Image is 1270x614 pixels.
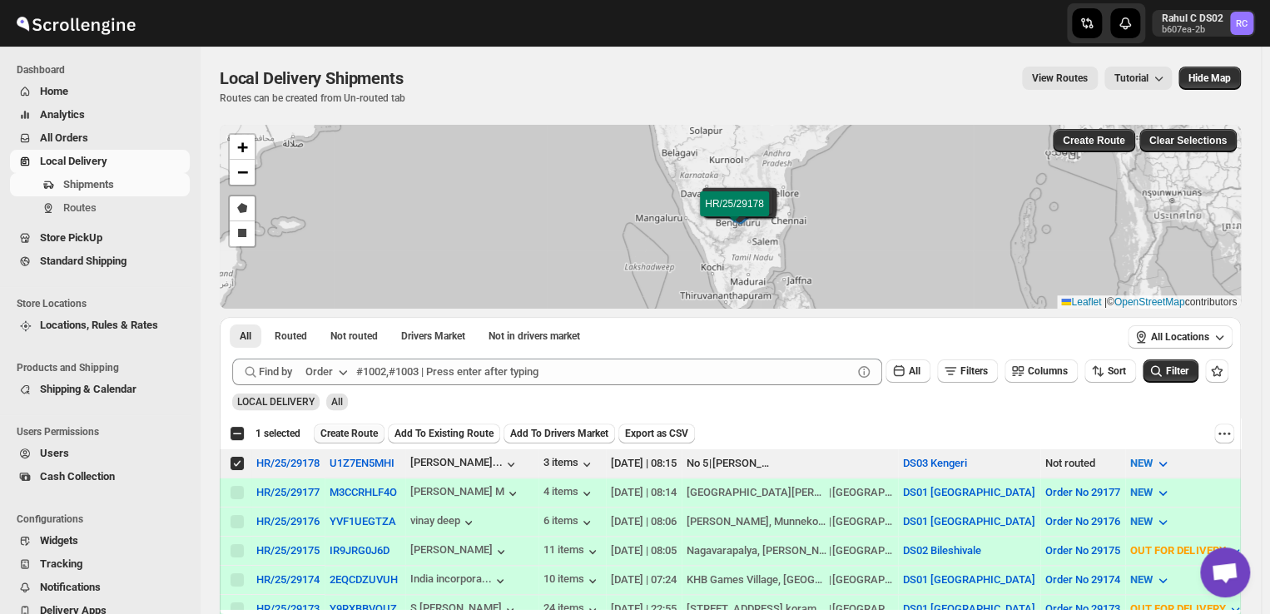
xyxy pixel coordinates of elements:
[40,155,107,167] span: Local Delivery
[1130,544,1225,557] span: OUT FOR DELIVERY
[1149,134,1227,147] span: Clear Selections
[1104,67,1172,90] button: Tutorial
[40,581,101,593] span: Notifications
[63,178,114,191] span: Shipments
[722,205,747,223] img: Marker
[10,173,190,196] button: Shipments
[687,484,828,501] div: [GEOGRAPHIC_DATA][PERSON_NAME][PERSON_NAME], [PERSON_NAME][GEOGRAPHIC_DATA], [GEOGRAPHIC_DATA]
[275,329,307,343] span: Routed
[40,131,88,144] span: All Orders
[330,486,397,498] button: M3CCRHLF4O
[1162,12,1223,25] p: Rahul C DS02
[40,231,102,244] span: Store PickUp
[1130,573,1153,586] span: NEW
[543,485,595,502] button: 4 items
[1166,365,1188,377] span: Filter
[543,456,595,473] div: 3 items
[256,544,320,557] div: HR/25/29175
[410,456,503,468] div: [PERSON_NAME]...
[1200,547,1250,597] div: Open chat
[1045,455,1120,472] div: Not routed
[330,544,389,557] button: IR9JRG0J6D
[17,361,191,374] span: Products and Shipping
[903,486,1035,498] button: DS01 [GEOGRAPHIC_DATA]
[1045,486,1120,498] button: Order No 29177
[10,103,190,126] button: Analytics
[17,297,191,310] span: Store Locations
[489,329,580,343] span: Not in drivers market
[727,206,752,225] img: Marker
[726,204,751,222] img: Marker
[831,513,893,530] div: [GEOGRAPHIC_DATA]
[230,135,255,160] a: Zoom in
[230,196,255,221] a: Draw a polygon
[410,514,477,531] button: vinay deep
[729,205,754,224] img: Marker
[712,455,774,472] div: [PERSON_NAME]
[1045,573,1120,586] button: Order No 29174
[10,442,190,465] button: Users
[611,572,677,588] div: [DATE] | 07:24
[1045,544,1120,557] button: Order No 29175
[256,486,320,498] button: HR/25/29177
[543,543,601,560] button: 11 items
[886,359,930,383] button: All
[831,484,893,501] div: [GEOGRAPHIC_DATA]
[17,512,191,526] span: Configurations
[510,427,608,440] span: Add To Drivers Market
[40,255,127,267] span: Standard Shipping
[1130,515,1153,527] span: NEW
[40,534,78,547] span: Widgets
[220,92,409,105] p: Routes can be created from Un-routed tab
[255,427,300,440] span: 1 selected
[687,513,894,530] div: |
[687,455,708,472] div: No 5
[10,314,190,337] button: Locations, Rules & Rates
[504,423,615,443] button: Add To Drivers Market
[10,576,190,599] button: Notifications
[13,2,138,44] img: ScrollEngine
[410,485,521,502] button: [PERSON_NAME] M
[256,573,320,586] button: HR/25/29174
[543,514,595,531] button: 6 items
[909,365,920,377] span: All
[40,108,85,121] span: Analytics
[1057,295,1241,309] div: © contributors
[410,543,509,560] button: [PERSON_NAME]
[1120,479,1181,506] button: NEW
[1028,365,1068,377] span: Columns
[687,572,894,588] div: |
[256,515,320,527] button: HR/25/29176
[256,457,320,469] button: HR/25/29178
[1114,72,1148,85] span: Tutorial
[727,203,752,221] img: Marker
[1063,134,1125,147] span: Create Route
[356,359,852,385] input: #1002,#1003 | Press enter after typing
[295,359,361,385] button: Order
[10,378,190,401] button: Shipping & Calendar
[1084,359,1136,383] button: Sort
[40,470,115,483] span: Cash Collection
[903,457,967,469] button: DS03 Kengeri
[611,513,677,530] div: [DATE] | 08:06
[230,324,261,348] button: All
[1139,129,1237,152] button: Clear Selections
[960,365,988,377] span: Filters
[611,542,677,559] div: [DATE] | 08:05
[330,573,398,586] button: 2EQCDZUVUH
[265,324,317,348] button: Routed
[1188,72,1231,85] span: Hide Map
[903,573,1035,586] button: DS01 [GEOGRAPHIC_DATA]
[237,136,248,157] span: +
[237,396,315,408] span: LOCAL DELIVERY
[40,447,69,459] span: Users
[1143,359,1198,383] button: Filter
[230,160,255,185] a: Zoom out
[10,529,190,552] button: Widgets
